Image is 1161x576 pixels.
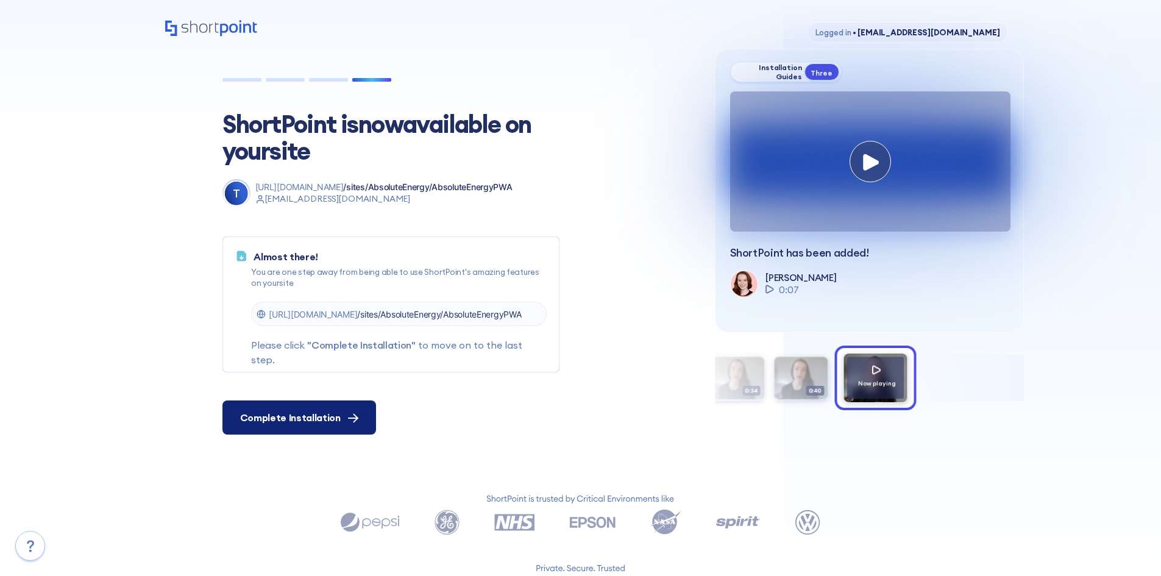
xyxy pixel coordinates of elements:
p: Please click to move on to the last step. [251,338,546,367]
span: /sites/AbsoluteEnergy/AbsoluteEnergyPWA [357,309,521,319]
p: [EMAIL_ADDRESS][DOMAIN_NAME] [255,193,513,205]
span: [EMAIL_ADDRESS][DOMAIN_NAME] [851,27,999,37]
p: ShortPoint has been added! [730,246,1009,260]
div: Three [804,63,839,80]
iframe: Chat Widget [942,435,1161,576]
span: [URL][DOMAIN_NAME] [269,309,357,319]
span: Complete Installation [240,410,341,425]
div: T [224,182,248,205]
div: Installation Guides [738,63,802,81]
button: Complete Installation [222,400,376,435]
span: [URL][DOMAIN_NAME] [255,182,344,192]
p: Almost there! [254,249,546,264]
span: Logged in [815,27,851,37]
img: shortpoint-support-team [731,271,756,296]
span: /sites/AbsoluteEnergy/AbsoluteEnergyPWA [343,182,512,192]
span: "Complete Installation" [307,339,416,351]
span: • [853,27,856,37]
span: Now playing [858,379,896,387]
span: 0:34 [742,386,761,396]
h1: ShortPoint is now available on your site [222,111,552,165]
span: 0:07 [779,282,799,297]
p: You are one step away from being able to use ShortPoint's amazing features on your site [251,266,546,288]
span: 0:40 [806,386,824,396]
p: [PERSON_NAME] [765,272,836,283]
